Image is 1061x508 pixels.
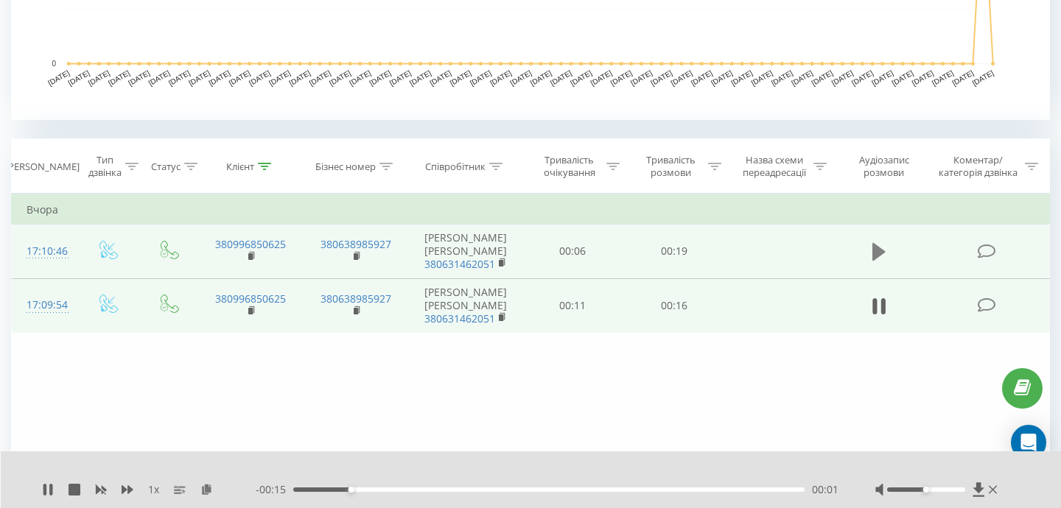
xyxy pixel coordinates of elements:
text: [DATE] [228,68,252,87]
span: - 00:15 [256,482,293,497]
text: [DATE] [187,68,211,87]
text: [DATE] [830,68,855,87]
div: 17:10:46 [27,237,62,266]
text: [DATE] [690,68,714,87]
div: Тривалість очікування [536,154,603,179]
text: [DATE] [107,68,131,87]
text: [DATE] [670,68,694,87]
text: [DATE] [87,68,111,87]
div: 17:09:54 [27,291,62,320]
text: [DATE] [248,68,272,87]
text: [DATE] [549,68,573,87]
text: [DATE] [971,68,995,87]
div: Коментар/категорія дзвінка [935,154,1021,179]
text: [DATE] [891,68,915,87]
text: 0 [52,60,56,68]
a: 380996850625 [215,237,286,251]
text: [DATE] [267,68,292,87]
a: 380638985927 [321,237,391,251]
text: [DATE] [489,68,513,87]
td: [PERSON_NAME] [PERSON_NAME] [409,225,522,279]
div: Тип дзвінка [88,154,122,179]
div: Бізнес номер [315,160,376,173]
td: 00:19 [623,225,725,279]
text: [DATE] [609,68,634,87]
div: [PERSON_NAME] [5,160,80,173]
text: [DATE] [348,68,372,87]
td: 00:16 [623,278,725,333]
div: Тривалість розмови [637,154,704,179]
a: 380631462051 [424,257,495,271]
text: [DATE] [368,68,393,87]
text: [DATE] [750,68,774,87]
text: [DATE] [649,68,673,87]
text: [DATE] [850,68,875,87]
text: [DATE] [508,68,533,87]
td: [PERSON_NAME] [PERSON_NAME] [409,278,522,333]
td: 00:06 [522,225,624,279]
text: [DATE] [428,68,452,87]
text: [DATE] [207,68,231,87]
text: [DATE] [127,68,151,87]
text: [DATE] [870,68,894,87]
text: [DATE] [449,68,473,87]
text: [DATE] [328,68,352,87]
text: [DATE] [790,68,814,87]
text: [DATE] [931,68,955,87]
td: Вчора [12,195,1050,225]
text: [DATE] [308,68,332,87]
text: [DATE] [67,68,91,87]
text: [DATE] [529,68,553,87]
text: [DATE] [288,68,312,87]
text: [DATE] [569,68,593,87]
text: [DATE] [710,68,734,87]
div: Accessibility label [349,487,354,493]
text: [DATE] [729,68,754,87]
a: 380638985927 [321,292,391,306]
a: 380631462051 [424,311,495,325]
text: [DATE] [810,68,835,87]
text: [DATE] [408,68,433,87]
span: 1 x [148,482,159,497]
a: 380996850625 [215,292,286,306]
text: [DATE] [770,68,794,87]
div: Назва схеми переадресації [738,154,810,179]
text: [DATE] [469,68,493,87]
text: [DATE] [147,68,172,87]
div: Аудіозапис розмови [844,154,924,179]
text: [DATE] [388,68,413,87]
div: Accessibility label [923,487,929,493]
div: Співробітник [425,160,486,173]
span: 00:01 [812,482,838,497]
text: [DATE] [911,68,935,87]
text: [DATE] [167,68,192,87]
div: Статус [151,160,181,173]
text: [DATE] [46,68,71,87]
div: Open Intercom Messenger [1011,425,1046,460]
div: Клієнт [226,160,254,173]
td: 00:11 [522,278,624,333]
text: [DATE] [589,68,614,87]
text: [DATE] [629,68,654,87]
text: [DATE] [950,68,975,87]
